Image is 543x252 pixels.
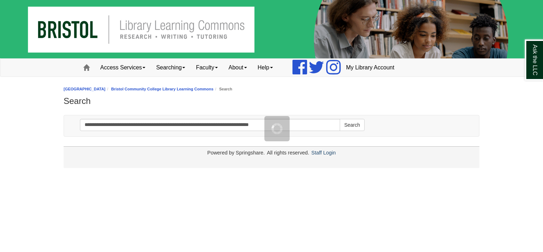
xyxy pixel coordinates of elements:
[64,96,479,106] h1: Search
[311,150,336,156] a: Staff Login
[95,59,151,77] a: Access Services
[64,87,106,91] a: [GEOGRAPHIC_DATA]
[271,123,283,134] img: Working...
[340,119,365,131] button: Search
[190,59,223,77] a: Faculty
[64,86,479,93] nav: breadcrumb
[206,150,266,156] div: Powered by Springshare.
[341,59,400,77] a: My Library Account
[252,59,278,77] a: Help
[266,150,310,156] div: All rights reserved.
[151,59,190,77] a: Searching
[111,87,214,91] a: Bristol Community College Library Learning Commons
[223,59,252,77] a: About
[214,86,232,93] li: Search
